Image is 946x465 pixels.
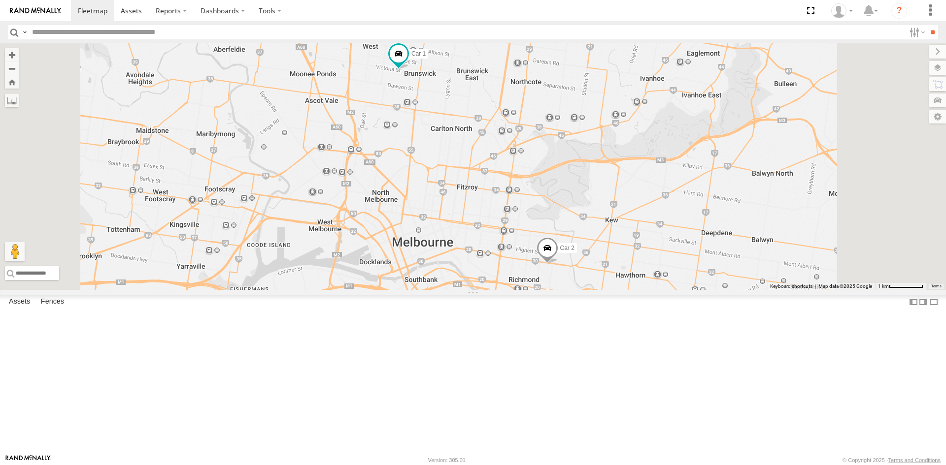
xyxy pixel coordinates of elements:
[411,50,426,57] span: Car 1
[4,295,35,309] label: Assets
[929,295,939,309] label: Hide Summary Table
[828,3,856,18] div: Tony Vamvakitis
[770,283,812,290] button: Keyboard shortcuts
[5,75,19,89] button: Zoom Home
[888,457,941,463] a: Terms and Conditions
[5,48,19,62] button: Zoom in
[875,283,926,290] button: Map Scale: 1 km per 66 pixels
[878,283,889,289] span: 1 km
[906,25,927,39] label: Search Filter Options
[5,62,19,75] button: Zoom out
[5,93,19,107] label: Measure
[929,110,946,124] label: Map Settings
[818,283,872,289] span: Map data ©2025 Google
[918,295,928,309] label: Dock Summary Table to the Right
[931,284,942,288] a: Terms
[5,242,25,261] button: Drag Pegman onto the map to open Street View
[560,245,574,251] span: Car 2
[843,457,941,463] div: © Copyright 2025 -
[891,3,907,19] i: ?
[909,295,918,309] label: Dock Summary Table to the Left
[428,457,466,463] div: Version: 305.01
[5,455,51,465] a: Visit our Website
[36,295,69,309] label: Fences
[21,25,29,39] label: Search Query
[10,7,61,14] img: rand-logo.svg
